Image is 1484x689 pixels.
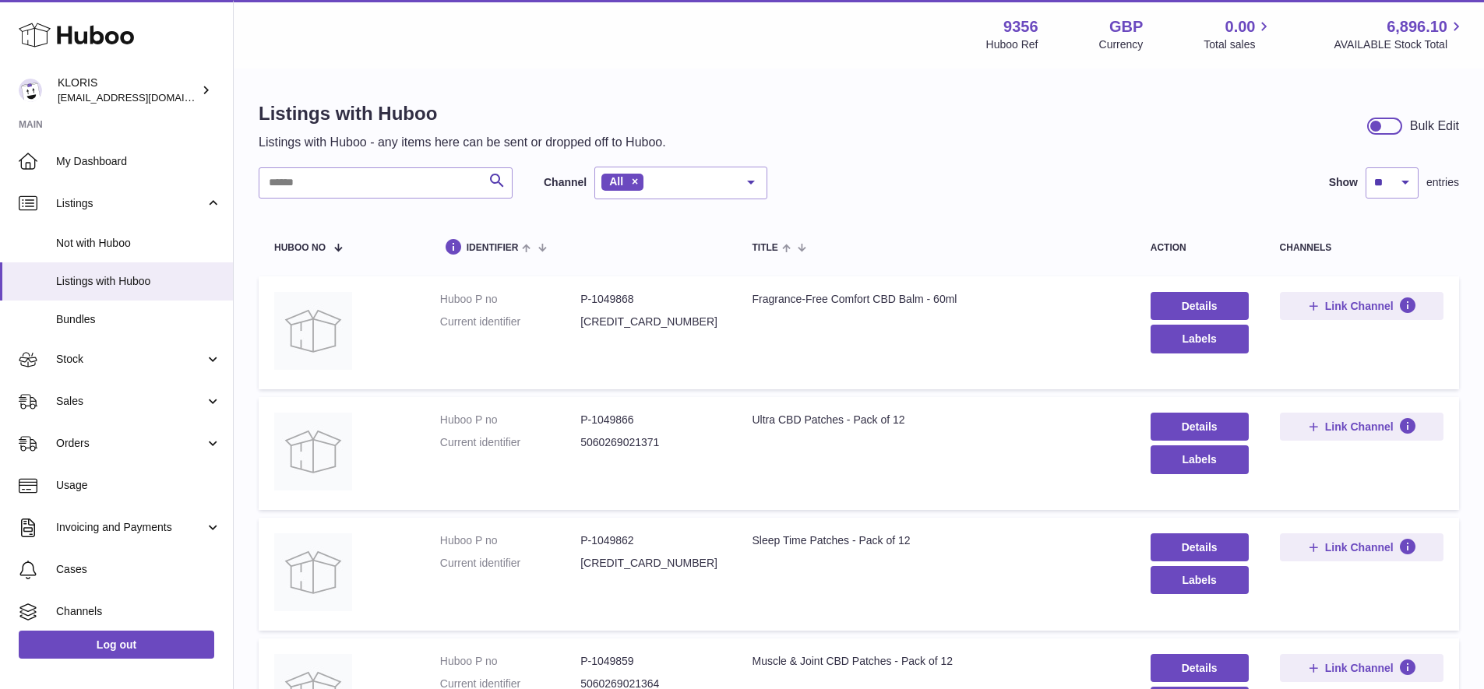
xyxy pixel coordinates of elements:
[19,631,214,659] a: Log out
[752,654,1119,669] div: Muscle & Joint CBD Patches - Pack of 12
[467,243,519,253] span: identifier
[1329,175,1358,190] label: Show
[440,292,580,307] dt: Huboo P no
[544,175,587,190] label: Channel
[56,154,221,169] span: My Dashboard
[1151,292,1249,320] a: Details
[56,352,205,367] span: Stock
[56,394,205,409] span: Sales
[440,435,580,450] dt: Current identifier
[58,76,198,105] div: KLORIS
[1426,175,1459,190] span: entries
[274,292,352,370] img: Fragrance-Free Comfort CBD Balm - 60ml
[1225,16,1256,37] span: 0.00
[1151,654,1249,682] a: Details
[19,79,42,102] img: huboo@kloriscbd.com
[1280,533,1443,561] button: Link Channel
[274,243,326,253] span: Huboo no
[1325,299,1394,313] span: Link Channel
[1151,566,1249,594] button: Labels
[580,315,721,329] dd: [CREDIT_CARD_NUMBER]
[1334,37,1465,52] span: AVAILABLE Stock Total
[56,478,221,493] span: Usage
[580,413,721,427] dd: P-1049866
[1280,654,1443,682] button: Link Channel
[1003,16,1038,37] strong: 9356
[58,91,229,104] span: [EMAIL_ADDRESS][DOMAIN_NAME]
[56,562,221,577] span: Cases
[1151,413,1249,441] a: Details
[1151,325,1249,353] button: Labels
[274,533,352,611] img: Sleep Time Patches - Pack of 12
[274,413,352,490] img: Ultra CBD Patches - Pack of 12
[56,312,221,327] span: Bundles
[1325,661,1394,675] span: Link Channel
[580,292,721,307] dd: P-1049868
[580,533,721,548] dd: P-1049862
[580,435,721,450] dd: 5060269021371
[440,654,580,669] dt: Huboo P no
[1280,243,1443,253] div: channels
[580,556,721,571] dd: [CREDIT_CARD_NUMBER]
[1204,37,1273,52] span: Total sales
[1109,16,1143,37] strong: GBP
[1204,16,1273,52] a: 0.00 Total sales
[752,413,1119,427] div: Ultra CBD Patches - Pack of 12
[752,292,1119,307] div: Fragrance-Free Comfort CBD Balm - 60ml
[1151,533,1249,561] a: Details
[1325,540,1394,554] span: Link Channel
[752,533,1119,548] div: Sleep Time Patches - Pack of 12
[56,520,205,535] span: Invoicing and Payments
[259,101,666,126] h1: Listings with Huboo
[440,413,580,427] dt: Huboo P no
[56,236,221,251] span: Not with Huboo
[1099,37,1144,52] div: Currency
[580,654,721,669] dd: P-1049859
[259,134,666,151] p: Listings with Huboo - any items here can be sent or dropped off to Huboo.
[609,175,623,188] span: All
[56,196,205,211] span: Listings
[440,315,580,329] dt: Current identifier
[440,533,580,548] dt: Huboo P no
[1280,413,1443,441] button: Link Channel
[56,436,205,451] span: Orders
[56,274,221,289] span: Listings with Huboo
[56,604,221,619] span: Channels
[1334,16,1465,52] a: 6,896.10 AVAILABLE Stock Total
[1325,420,1394,434] span: Link Channel
[752,243,777,253] span: title
[1151,445,1249,473] button: Labels
[986,37,1038,52] div: Huboo Ref
[1151,243,1249,253] div: action
[440,556,580,571] dt: Current identifier
[1410,118,1459,135] div: Bulk Edit
[1280,292,1443,320] button: Link Channel
[1387,16,1447,37] span: 6,896.10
